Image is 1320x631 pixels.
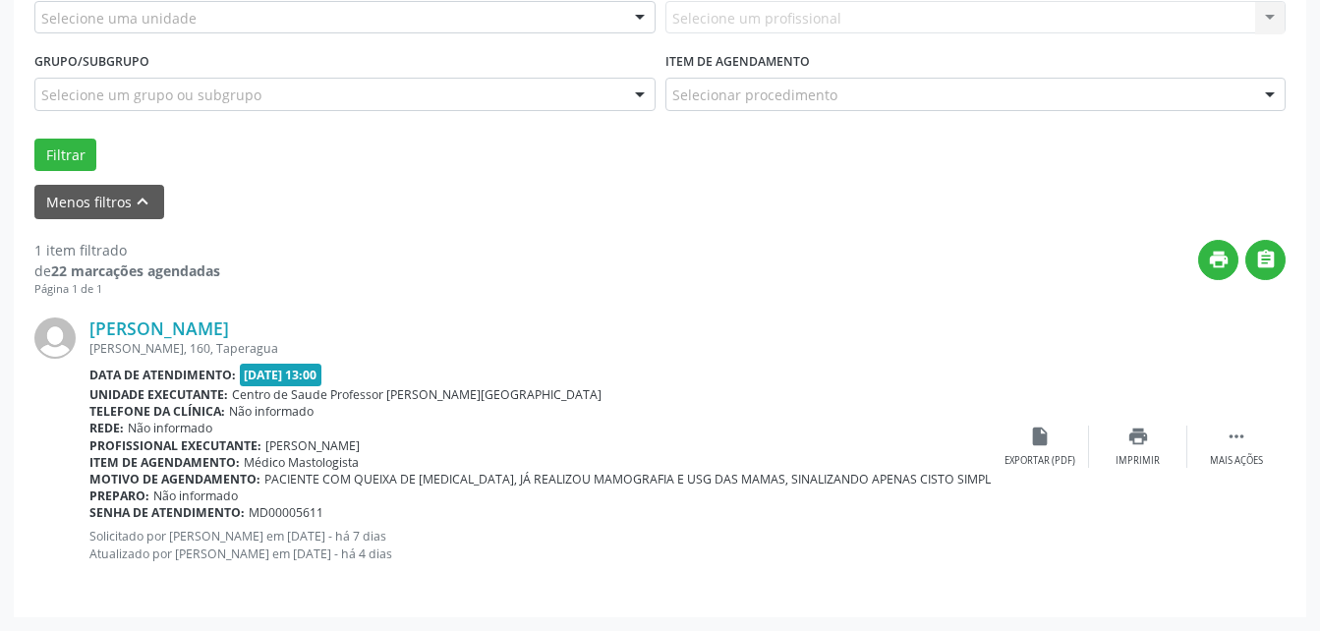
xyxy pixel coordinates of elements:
button: Filtrar [34,139,96,172]
div: 1 item filtrado [34,240,220,260]
label: Grupo/Subgrupo [34,47,149,78]
div: de [34,260,220,281]
i: insert_drive_file [1029,426,1051,447]
span: [PERSON_NAME] [265,437,360,454]
span: Selecionar procedimento [672,85,837,105]
div: Mais ações [1210,454,1263,468]
button: Menos filtroskeyboard_arrow_up [34,185,164,219]
span: Selecione um grupo ou subgrupo [41,85,261,105]
img: img [34,317,76,359]
label: Item de agendamento [665,47,810,78]
i:  [1255,249,1277,270]
div: Página 1 de 1 [34,281,220,298]
b: Unidade executante: [89,386,228,403]
i: print [1208,249,1230,270]
b: Profissional executante: [89,437,261,454]
span: MD00005611 [249,504,323,521]
b: Rede: [89,420,124,436]
span: Não informado [153,488,238,504]
span: Não informado [128,420,212,436]
button:  [1245,240,1286,280]
b: Senha de atendimento: [89,504,245,521]
b: Preparo: [89,488,149,504]
b: Data de atendimento: [89,367,236,383]
span: [DATE] 13:00 [240,364,322,386]
i: keyboard_arrow_up [132,191,153,212]
b: Item de agendamento: [89,454,240,471]
b: Telefone da clínica: [89,403,225,420]
div: Exportar (PDF) [1004,454,1075,468]
i:  [1226,426,1247,447]
span: Médico Mastologista [244,454,359,471]
div: [PERSON_NAME], 160, Taperagua [89,340,991,357]
span: PACIENTE COM QUEIXA DE [MEDICAL_DATA], JÁ REALIZOU MAMOGRAFIA E USG DAS MAMAS, SINALIZANDO APENAS... [264,471,1204,488]
div: Imprimir [1116,454,1160,468]
p: Solicitado por [PERSON_NAME] em [DATE] - há 7 dias Atualizado por [PERSON_NAME] em [DATE] - há 4 ... [89,528,991,561]
button: print [1198,240,1238,280]
span: Selecione uma unidade [41,8,197,29]
strong: 22 marcações agendadas [51,261,220,280]
span: Centro de Saude Professor [PERSON_NAME][GEOGRAPHIC_DATA] [232,386,602,403]
span: Não informado [229,403,314,420]
a: [PERSON_NAME] [89,317,229,339]
b: Motivo de agendamento: [89,471,260,488]
i: print [1127,426,1149,447]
